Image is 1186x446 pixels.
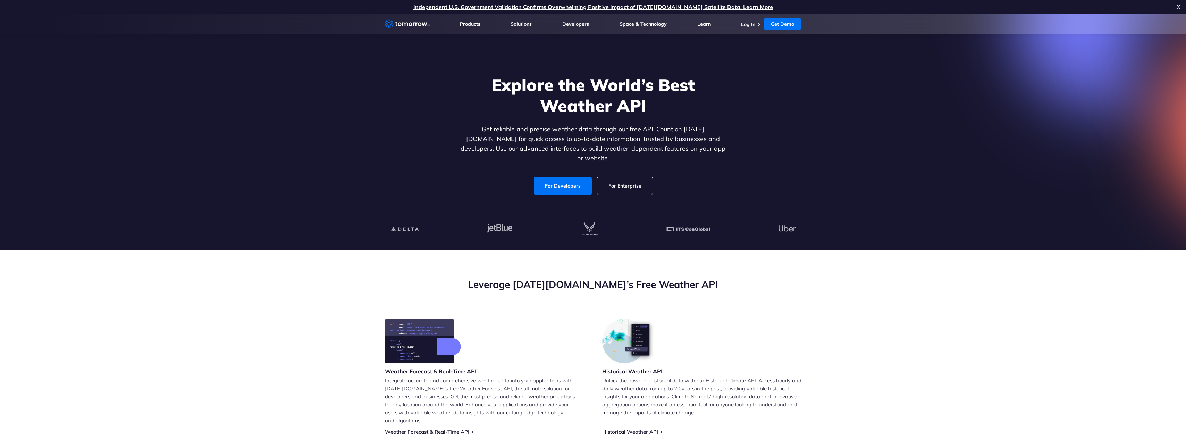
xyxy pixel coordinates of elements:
h1: Explore the World’s Best Weather API [459,74,727,116]
a: Solutions [511,21,532,27]
a: Space & Technology [620,21,667,27]
a: Independent U.S. Government Validation Confirms Overwhelming Positive Impact of [DATE][DOMAIN_NAM... [413,3,773,10]
p: Get reliable and precise weather data through our free API. Count on [DATE][DOMAIN_NAME] for quic... [459,124,727,163]
h2: Leverage [DATE][DOMAIN_NAME]’s Free Weather API [385,278,801,291]
a: For Developers [534,177,592,195]
a: Products [460,21,480,27]
a: Developers [562,21,589,27]
a: For Enterprise [597,177,653,195]
p: Unlock the power of historical data with our Historical Climate API. Access hourly and daily weat... [602,377,801,416]
h3: Weather Forecast & Real-Time API [385,367,477,375]
a: Learn [697,21,711,27]
a: Log In [741,21,755,27]
a: Home link [385,19,430,29]
a: Get Demo [764,18,801,30]
a: Weather Forecast & Real-Time API [385,429,469,435]
a: Historical Weather API [602,429,658,435]
p: Integrate accurate and comprehensive weather data into your applications with [DATE][DOMAIN_NAME]... [385,377,584,424]
h3: Historical Weather API [602,367,663,375]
